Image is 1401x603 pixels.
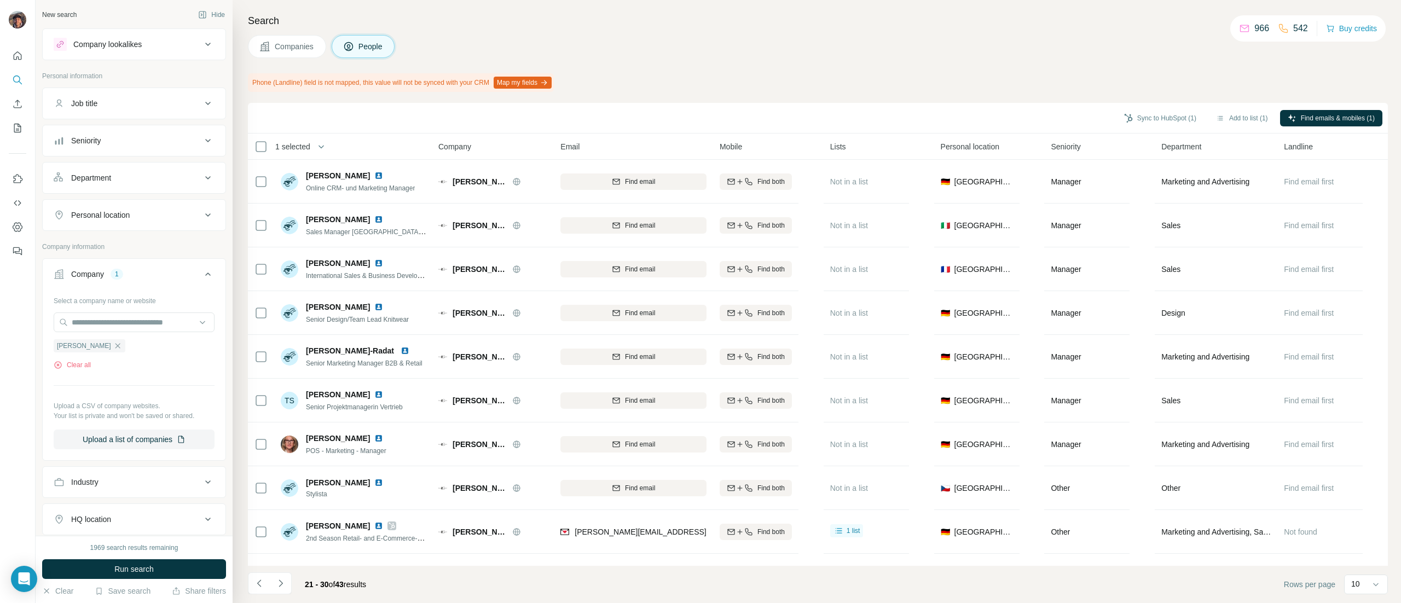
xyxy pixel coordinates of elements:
[306,389,370,400] span: [PERSON_NAME]
[830,440,868,449] span: Not in a list
[43,127,225,154] button: Seniority
[57,341,111,351] span: [PERSON_NAME]
[374,434,383,443] img: LinkedIn logo
[1284,440,1334,449] span: Find email first
[1161,395,1180,406] span: Sales
[720,173,792,190] button: Find both
[453,176,507,187] span: [PERSON_NAME]
[625,221,655,230] span: Find email
[248,13,1388,28] h4: Search
[1284,141,1313,152] span: Landline
[11,566,37,592] div: Open Intercom Messenger
[954,264,1013,275] span: [GEOGRAPHIC_DATA]
[306,489,396,499] span: Stylista
[305,580,366,589] span: results
[560,173,707,190] button: Find email
[71,172,111,183] div: Department
[625,439,655,449] span: Find email
[43,165,225,191] button: Department
[720,349,792,365] button: Find both
[1051,141,1080,152] span: Seniority
[43,506,225,532] button: HQ location
[757,352,785,362] span: Find both
[438,396,447,405] img: Logo of Luisa Cerano
[172,585,226,596] button: Share filters
[1284,396,1334,405] span: Find email first
[43,90,225,117] button: Job title
[1161,141,1201,152] span: Department
[438,221,447,230] img: Logo of Luisa Cerano
[90,543,178,553] div: 1969 search results remaining
[306,227,490,236] span: Sales Manager [GEOGRAPHIC_DATA]/[GEOGRAPHIC_DATA]
[453,351,507,362] span: [PERSON_NAME]
[43,469,225,495] button: Industry
[42,10,77,20] div: New search
[625,352,655,362] span: Find email
[757,527,785,537] span: Find both
[560,305,707,321] button: Find email
[438,309,447,317] img: Logo of Luisa Cerano
[830,141,846,152] span: Lists
[1051,484,1070,492] span: Other
[941,483,950,494] span: 🇨🇿
[1284,352,1334,361] span: Find email first
[720,217,792,234] button: Find both
[720,392,792,409] button: Find both
[941,526,950,537] span: 🇩🇪
[281,348,298,366] img: Avatar
[453,264,507,275] span: [PERSON_NAME]
[306,565,370,576] span: [PERSON_NAME]
[757,439,785,449] span: Find both
[757,483,785,493] span: Find both
[306,271,464,280] span: International Sales & Business Development Manager
[625,264,655,274] span: Find email
[306,316,409,323] span: Senior Design/Team Lead Knitwear
[1293,22,1308,35] p: 542
[438,484,447,492] img: Logo of Luisa Cerano
[9,118,26,138] button: My lists
[306,447,386,455] span: POS - Marketing - Manager
[830,352,868,361] span: Not in a list
[374,521,383,530] img: LinkedIn logo
[1051,396,1081,405] span: Manager
[306,534,455,542] span: 2nd Season Retail- and E-Commerce-Management
[830,396,868,405] span: Not in a list
[757,396,785,405] span: Find both
[401,346,409,355] img: LinkedIn logo
[281,304,298,322] img: Avatar
[9,169,26,189] button: Use Surfe on LinkedIn
[720,141,742,152] span: Mobile
[720,524,792,540] button: Find both
[720,305,792,321] button: Find both
[54,430,215,449] button: Upload a list of companies
[847,526,860,536] span: 1 list
[306,477,370,488] span: [PERSON_NAME]
[1116,110,1204,126] button: Sync to HubSpot (1)
[73,39,142,50] div: Company lookalikes
[281,436,298,453] img: Avatar
[306,433,370,444] span: [PERSON_NAME]
[1280,110,1382,126] button: Find emails & mobiles (1)
[625,308,655,318] span: Find email
[954,220,1013,231] span: [GEOGRAPHIC_DATA]
[9,193,26,213] button: Use Surfe API
[71,477,99,488] div: Industry
[1161,176,1249,187] span: Marketing and Advertising
[1161,483,1180,494] span: Other
[9,217,26,237] button: Dashboard
[248,572,270,594] button: Navigate to previous page
[1284,484,1334,492] span: Find email first
[42,585,73,596] button: Clear
[1051,309,1081,317] span: Manager
[1161,526,1271,537] span: Marketing and Advertising, Sales
[941,308,950,318] span: 🇩🇪
[306,184,415,192] span: Online CRM- und Marketing Manager
[1161,351,1249,362] span: Marketing and Advertising
[625,396,655,405] span: Find email
[438,141,471,152] span: Company
[281,392,298,409] div: TS
[954,176,1013,187] span: [GEOGRAPHIC_DATA]
[720,480,792,496] button: Find both
[71,514,111,525] div: HQ location
[281,260,298,278] img: Avatar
